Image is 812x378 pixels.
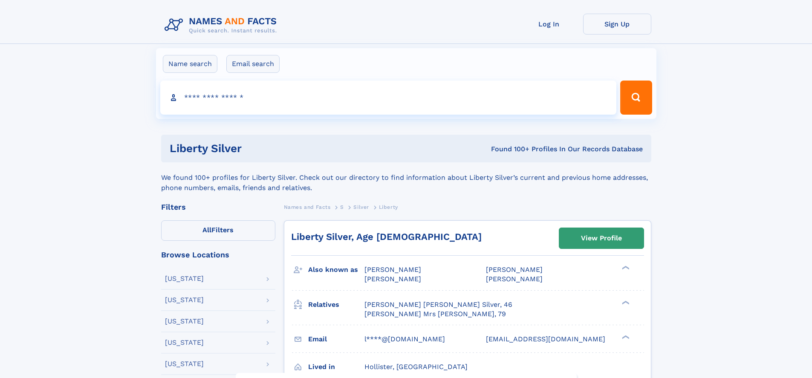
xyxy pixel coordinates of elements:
button: Search Button [620,81,652,115]
input: search input [160,81,617,115]
h3: Relatives [308,297,364,312]
a: [PERSON_NAME] [PERSON_NAME] Silver, 46 [364,300,512,309]
a: S [340,202,344,212]
span: Liberty [379,204,398,210]
div: Browse Locations [161,251,275,259]
div: ❯ [620,300,630,305]
span: [PERSON_NAME] [486,265,543,274]
div: [US_STATE] [165,318,204,325]
span: [PERSON_NAME] [486,275,543,283]
h3: Lived in [308,360,364,374]
div: View Profile [581,228,622,248]
a: View Profile [559,228,644,248]
div: Found 100+ Profiles In Our Records Database [366,144,643,154]
a: Log In [515,14,583,35]
a: Liberty Silver, Age [DEMOGRAPHIC_DATA] [291,231,482,242]
h1: Liberty Silver [170,143,367,154]
a: Names and Facts [284,202,331,212]
label: Name search [163,55,217,73]
img: Logo Names and Facts [161,14,284,37]
a: Sign Up [583,14,651,35]
a: Silver [353,202,369,212]
span: Silver [353,204,369,210]
span: [EMAIL_ADDRESS][DOMAIN_NAME] [486,335,605,343]
span: [PERSON_NAME] [364,275,421,283]
span: [PERSON_NAME] [364,265,421,274]
div: [US_STATE] [165,275,204,282]
div: We found 100+ profiles for Liberty Silver. Check out our directory to find information about Libe... [161,162,651,193]
a: [PERSON_NAME] Mrs [PERSON_NAME], 79 [364,309,506,319]
span: S [340,204,344,210]
h3: Also known as [308,263,364,277]
label: Filters [161,220,275,241]
span: Hollister, [GEOGRAPHIC_DATA] [364,363,468,371]
div: Filters [161,203,275,211]
div: [US_STATE] [165,297,204,303]
h3: Email [308,332,364,346]
div: ❯ [620,265,630,271]
div: [US_STATE] [165,361,204,367]
label: Email search [226,55,280,73]
div: ❯ [620,334,630,340]
span: All [202,226,211,234]
div: [US_STATE] [165,339,204,346]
